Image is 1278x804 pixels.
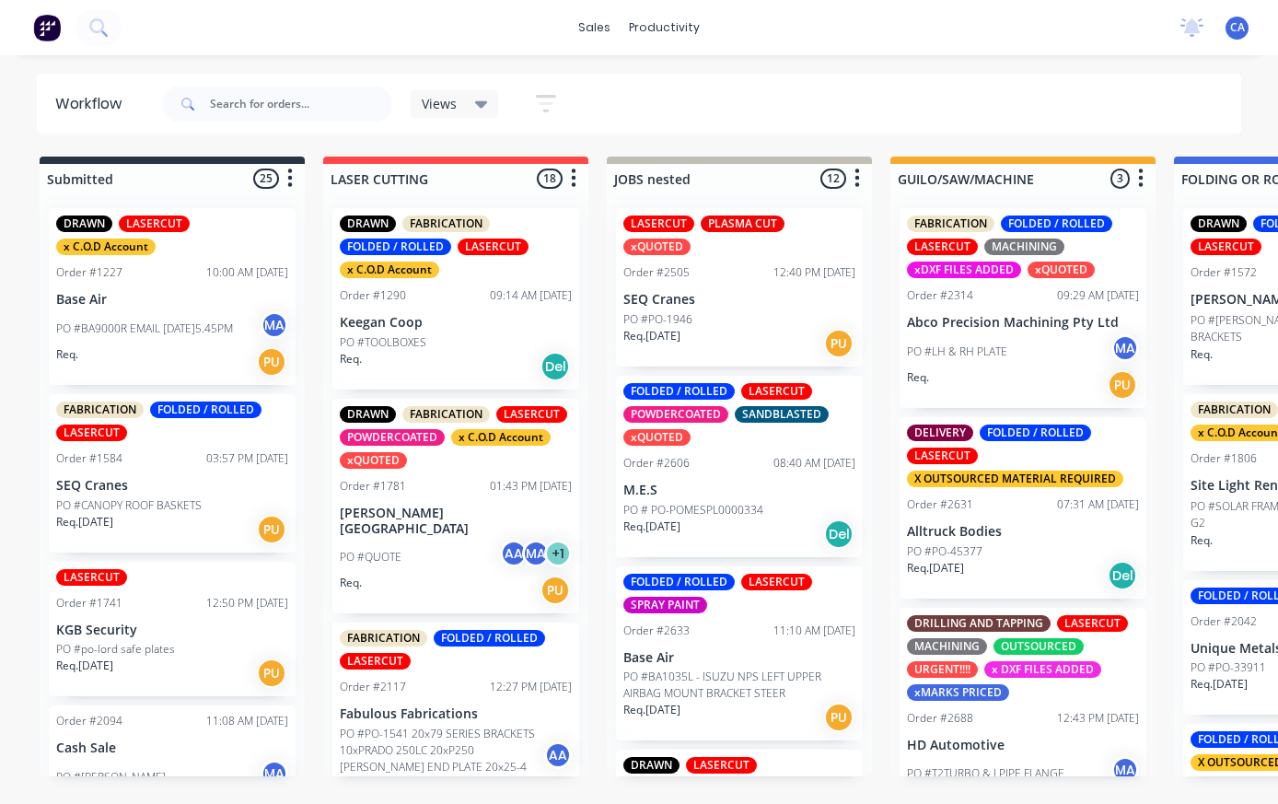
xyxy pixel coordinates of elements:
[340,351,362,367] p: Req.
[616,566,863,741] div: FOLDED / ROLLEDLASERCUTSPRAY PAINTOrder #263311:10 AM [DATE]Base AirPO #BA1035L - ISUZU NPS LEFT ...
[150,402,261,418] div: FOLDED / ROLLED
[56,641,175,658] p: PO #po-lord safe plates
[824,703,854,732] div: PU
[490,478,572,495] div: 01:43 PM [DATE]
[741,574,812,590] div: LASERCUT
[907,496,973,513] div: Order #2631
[1191,613,1257,630] div: Order #2042
[340,478,406,495] div: Order #1781
[206,713,288,729] div: 11:08 AM [DATE]
[1191,532,1213,549] p: Req.
[907,239,978,255] div: LASERCUT
[980,425,1091,441] div: FOLDED / ROLLED
[56,402,144,418] div: FABRICATION
[402,216,490,232] div: FABRICATION
[569,14,620,41] div: sales
[773,455,855,472] div: 08:40 AM [DATE]
[49,562,296,697] div: LASERCUTOrder #174112:50 PM [DATE]KGB SecurityPO #po-lord safe platesReq.[DATE]PU
[451,429,551,446] div: x C.O.D Account
[56,497,202,514] p: PO #CANOPY ROOF BASKETS
[907,262,1021,278] div: xDXF FILES ADDED
[340,549,401,565] p: PO #QUOTE
[686,757,757,774] div: LASERCUT
[332,208,579,390] div: DRAWNFABRICATIONFOLDED / ROLLEDLASERCUTx C.O.D AccountOrder #129009:14 AM [DATE]Keegan CoopPO #TO...
[49,394,296,553] div: FABRICATIONFOLDED / ROLLEDLASERCUTOrder #158403:57 PM [DATE]SEQ CranesPO #CANOPY ROOF BASKETSReq....
[257,347,286,377] div: PU
[540,352,570,381] div: Del
[623,574,735,590] div: FOLDED / ROLLED
[56,740,288,756] p: Cash Sale
[900,208,1146,408] div: FABRICATIONFOLDED / ROLLEDLASERCUTMACHININGxDXF FILES ADDEDxQUOTEDOrder #231409:29 AM [DATE]Abco ...
[206,450,288,467] div: 03:57 PM [DATE]
[1057,496,1139,513] div: 07:31 AM [DATE]
[907,216,994,232] div: FABRICATION
[56,264,122,281] div: Order #1227
[56,216,112,232] div: DRAWN
[623,429,691,446] div: xQUOTED
[623,623,690,639] div: Order #2633
[907,471,1123,487] div: X OUTSOURCED MATERIAL REQUIRED
[210,86,392,122] input: Search for orders...
[56,769,166,786] p: PO #[PERSON_NAME]
[1108,561,1137,590] div: Del
[623,757,680,774] div: DRAWN
[434,630,545,647] div: FOLDED / ROLLED
[1028,262,1095,278] div: xQUOTED
[1191,676,1248,693] p: Req. [DATE]
[1057,710,1139,727] div: 12:43 PM [DATE]
[1057,615,1128,632] div: LASERCUT
[261,760,288,787] div: MA
[623,311,692,328] p: PO #PO-1946
[55,93,131,115] div: Workflow
[741,383,812,400] div: LASERCUT
[623,264,690,281] div: Order #2505
[340,406,396,423] div: DRAWN
[623,455,690,472] div: Order #2606
[701,216,784,232] div: PLASMA CUT
[907,344,1007,360] p: PO #LH & RH PLATE
[340,287,406,304] div: Order #1290
[623,328,680,344] p: Req. [DATE]
[900,417,1146,599] div: DELIVERYFOLDED / ROLLEDLASERCUTX OUTSOURCED MATERIAL REQUIREDOrder #263107:31 AM [DATE]Alltruck B...
[623,702,680,718] p: Req. [DATE]
[340,575,362,591] p: Req.
[340,262,439,278] div: x C.O.D Account
[56,713,122,729] div: Order #2094
[907,684,1009,701] div: xMARKS PRICED
[907,560,964,577] p: Req. [DATE]
[907,710,973,727] div: Order #2688
[773,623,855,639] div: 11:10 AM [DATE]
[1191,659,1266,676] p: PO #PO-33911
[56,658,113,674] p: Req. [DATE]
[56,478,288,494] p: SEQ Cranes
[56,623,288,638] p: KGB Security
[907,543,982,560] p: PO #PO-45377
[1111,334,1139,362] div: MA
[458,239,529,255] div: LASERCUT
[824,329,854,358] div: PU
[340,429,445,446] div: POWDERCOATED
[340,216,396,232] div: DRAWN
[907,738,1139,753] p: HD Automotive
[623,519,680,535] p: Req. [DATE]
[620,14,709,41] div: productivity
[623,650,855,666] p: Base Air
[623,383,735,400] div: FOLDED / ROLLED
[984,661,1101,678] div: x DXF FILES ADDED
[56,346,78,363] p: Req.
[540,576,570,605] div: PU
[623,292,855,308] p: SEQ Cranes
[1191,346,1213,363] p: Req.
[1191,264,1257,281] div: Order #1572
[1191,402,1278,418] div: FABRICATION
[1230,19,1245,36] span: CA
[257,515,286,544] div: PU
[773,264,855,281] div: 12:40 PM [DATE]
[496,406,567,423] div: LASERCUT
[1191,216,1247,232] div: DRAWN
[907,638,987,655] div: MACHINING
[500,540,528,567] div: AA
[56,450,122,467] div: Order #1584
[1191,239,1261,255] div: LASERCUT
[257,658,286,688] div: PU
